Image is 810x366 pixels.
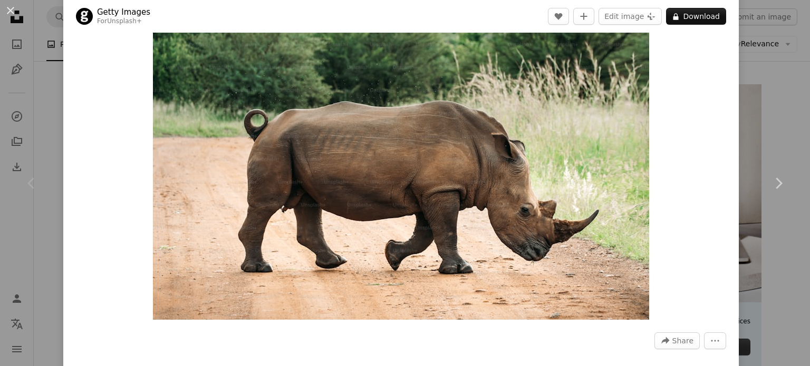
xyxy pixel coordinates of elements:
[704,332,726,349] button: More Actions
[672,333,693,349] span: Share
[97,17,150,26] div: For
[76,8,93,25] img: Go to Getty Images's profile
[666,8,726,25] button: Download
[573,8,594,25] button: Add to Collection
[107,17,142,25] a: Unsplash+
[153,14,649,320] img: Close up image of a white rhinoceros walking across a path in the Pilansberg, South africa
[97,7,150,17] a: Getty Images
[548,8,569,25] button: Like
[747,133,810,234] a: Next
[654,332,700,349] button: Share this image
[599,8,662,25] button: Edit image
[153,14,649,320] button: Zoom in on this image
